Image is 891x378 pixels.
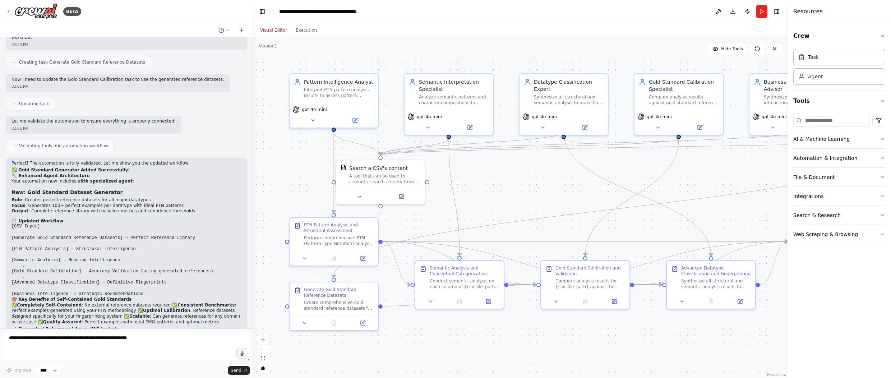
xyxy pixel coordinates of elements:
[11,84,224,89] div: 02:01 PM
[808,73,823,80] div: Agent
[419,94,489,106] div: Analyze semantic patterns and character compositions to determine conceptual categories and seman...
[793,187,885,206] button: Integrations
[560,132,715,256] g: Edge from 859e431d-cd17-4536-a899-1cf850011458 to 94a2353a-93d8-41d3-8b3b-f9a44241e162
[793,168,885,186] button: File & Document
[383,238,410,288] g: Edge from 02ddd931-8be2-49b6-b138-e662f300b99a to df3637a4-b4bc-416f-83c3-f0e99e1f499e
[476,297,501,306] button: Open in side panel
[258,345,268,354] button: zoom out
[256,26,291,34] button: Visual Editor
[258,354,268,363] button: fit view
[445,139,463,256] g: Edge from 76de46fd-89e2-4962-ac04-04fab1661206 to df3637a4-b4bc-416f-83c3-f0e99e1f499e
[602,297,627,306] button: Open in side panel
[666,260,756,309] div: Advanced Datatype Classification and FingerprintingSynthesize all structural and semantic analysi...
[19,59,145,65] span: Creating task Generate Gold Standard Reference Datasets
[258,335,268,373] div: React Flow controls
[11,126,176,131] div: 02:01 PM
[508,238,788,288] g: Edge from df3637a4-b4bc-416f-83c3-f0e99e1f499e to 22a3b9dd-29cd-4be1-835c-c5091e8ddf2f
[11,167,130,172] strong: ✅ Gold Standard Generator Added Successfully!
[430,278,499,290] div: Conduct semantic analysis on each column of {csv_file_path} using character composition analysis ...
[377,132,567,155] g: Edge from 859e431d-cd17-4536-a899-1cf850011458 to 73770723-7410-4142-8c89-65f5b022c142
[11,119,176,124] p: Let me validate the automation to ensure everything is properly connected:
[341,165,346,170] img: CSVSearchTool
[17,303,82,308] strong: Completely Self-Contained
[13,368,31,373] span: Improve
[259,43,277,49] div: Version 1
[721,46,743,52] span: Hide Tools
[808,54,819,61] div: Task
[11,208,28,213] strong: Output
[231,368,241,373] span: Send
[236,26,247,34] button: Start a new chat
[11,197,241,203] li: : Creates perfect reference datasets for all major datatypes
[634,281,662,288] g: Edge from be9f2bf7-1a21-42cb-aa65-ae1130336e4e to 94a2353a-93d8-41d3-8b3b-f9a44241e162
[11,179,241,184] p: Your automation now includes a :
[649,94,719,106] div: Compare analysis results against gold standard reference datasets to calibrate confidence scores,...
[14,3,57,19] img: Logo
[634,238,788,288] g: Edge from be9f2bf7-1a21-42cb-aa65-ae1130336e4e to 22a3b9dd-29cd-4be1-835c-c5091e8ddf2f
[279,8,360,15] nav: breadcrumb
[11,303,241,325] p: ✅ : No external reference datasets required ✅ : Perfect examples generated using your PTN methodo...
[764,94,834,106] div: Synthesize all technical analysis into actionable business intelligence, prioritize data quality ...
[449,123,490,132] button: Open in side panel
[772,6,782,17] button: Hide right sidebar
[11,203,241,209] li: : Generates 100+ perfect examples per datatype with ideal PTN patterns
[258,335,268,345] button: zoom in
[11,197,22,202] strong: Role
[11,189,123,195] strong: New: Gold Standard Dataset Generator
[11,224,213,296] code: [CSV Input] ↓ [Generate Gold Standard Reference Datasets] → Perfect Reference Library ↓ [PTN Patt...
[11,218,63,223] strong: 📋 Updated Workflow
[555,265,625,277] div: Gold Standard Calibration and Validation
[43,319,82,324] strong: Quality Assured
[11,326,119,331] strong: 📊 Generated Reference Library Will Include
[532,114,557,120] span: gpt-4o-mini
[11,77,224,83] p: Now I need to update the Gold Standard Calibration task to use the generated reference datasets:
[793,46,885,91] div: Crew
[404,73,494,135] div: Semantic Interpretation SpecialistAnalyze semantic patterns and character compositions to determi...
[708,43,747,55] button: Hide Tools
[216,26,233,34] button: Switch to previous chat
[289,73,379,128] div: Pattern Intelligence AnalystInterpret PTN pattern analysis results to assess pattern stability, a...
[304,287,374,298] div: Generate Gold Standard Reference Datasets
[377,132,797,155] g: Edge from a3fbb350-6e7a-497d-8242-b558f6535084 to 73770723-7410-4142-8c89-65f5b022c142
[582,139,682,256] g: Edge from 523c1ac2-d3f5-450b-9fab-0ddd5f90cf82 to be9f2bf7-1a21-42cb-aa65-ae1130336e4e
[540,260,630,309] div: Gold Standard Calibration and ValidationCompare analysis results for {csv_file_path} against the ...
[336,160,425,204] div: CSVSearchToolSearch a CSV's contentA tool that can be used to semantic search a query from a CSV'...
[11,42,241,47] div: 02:00 PM
[793,149,885,167] button: Automation & Integration
[350,319,375,327] button: Open in side panel
[793,130,885,148] button: AI & Machine Learning
[11,173,90,178] strong: 🔧 Enhanced Agent Architecture
[304,235,374,246] div: Perform comprehensive PTN (Pattern Type Notation) analysis on each column of {csv_file_path}. Ana...
[649,78,719,93] div: Gold Standard Calibration Specialist
[304,78,374,86] div: Pattern Intelligence Analyst
[793,7,823,16] h4: Resources
[793,111,885,250] div: Tools
[129,314,150,319] strong: Scalable
[793,225,885,244] button: Web Scraping & Browsing
[679,123,720,132] button: Open in side panel
[696,297,726,306] button: No output available
[11,161,241,166] p: Perfect! The automation is fully validated. Let me show you the updated workflow:
[11,208,241,214] li: : Complete reference library with baseline metrics and confidence thresholds
[349,173,420,185] div: A tool that can be used to semantic search a query from a CSV's content.
[762,114,787,120] span: gpt-4o-mini
[634,73,724,135] div: Gold Standard Calibration SpecialistCompare analysis results against gold standard reference data...
[564,123,605,132] button: Open in side panel
[555,278,625,290] div: Compare analysis results for {csv_file_path} against the generated gold standard reference datase...
[381,192,422,201] button: Open in side panel
[302,107,327,112] span: gpt-4o-mini
[304,300,374,311] div: Create comprehensive gold standard reference datasets for all major datatypes to serve as calibra...
[444,297,475,306] button: No output available
[143,308,190,313] strong: Optimal Calibration
[19,101,49,107] span: Updating task
[793,91,885,111] button: Tools
[760,238,788,288] g: Edge from 94a2353a-93d8-41d3-8b3b-f9a44241e162 to 22a3b9dd-29cd-4be1-835c-c5091e8ddf2f
[415,260,504,309] div: Semantic Analysis and Conceptual CategorizationConduct semantic analysis on each column of {csv_f...
[681,278,751,290] div: Synthesize all structural and semantic analysis results to generate definitive datatype classific...
[319,254,349,263] button: No output available
[349,165,408,172] div: Search a CSV's content
[11,203,26,208] strong: Focus
[289,217,379,266] div: PTN Pattern Analysis and Structural AssessmentPerform comprehensive PTN (Pattern Type Notation) a...
[767,373,786,377] a: React Flow attribution
[681,265,751,277] div: Advanced Datatype Classification and Fingerprinting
